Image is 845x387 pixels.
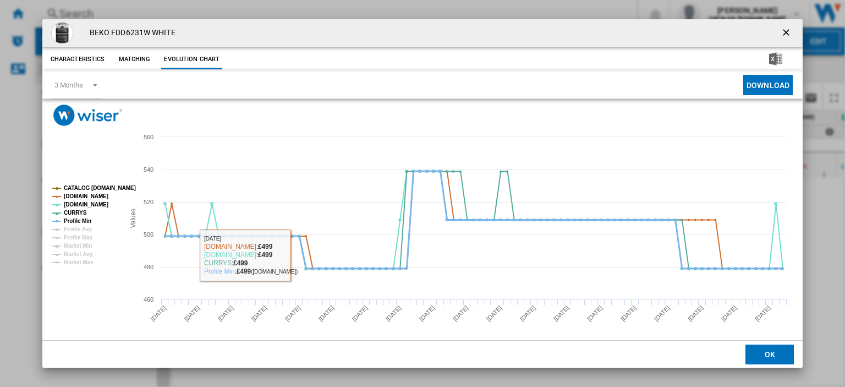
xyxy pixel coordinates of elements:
tspan: [DOMAIN_NAME] [64,201,108,208]
tspan: 500 [144,231,153,238]
tspan: [DATE] [283,304,301,323]
h4: BEKO FDD6231W WHITE [84,28,175,39]
tspan: [DATE] [687,304,705,323]
tspan: [DATE] [653,304,671,323]
tspan: Market Min [64,243,92,249]
button: Evolution chart [161,50,222,69]
button: Matching [110,50,158,69]
tspan: CURRYS [64,210,87,216]
tspan: Market Avg [64,251,92,257]
md-dialog: Product popup [42,19,803,368]
tspan: [DATE] [149,304,167,323]
tspan: [DATE] [586,304,604,323]
tspan: [DATE] [619,304,638,323]
tspan: Profile Min [64,218,91,224]
tspan: [DATE] [250,304,268,323]
button: Download [743,75,793,95]
tspan: 460 [144,296,153,303]
tspan: [DATE] [452,304,470,323]
tspan: Values [129,209,136,228]
tspan: [DOMAIN_NAME] [64,193,108,199]
button: OK [745,344,794,364]
img: excel-24x24.png [769,52,782,66]
tspan: Profile Max [64,235,93,241]
tspan: [DATE] [216,304,234,323]
img: 957d00da65c36e4f61ca20a1c7320021d7c00d55_1.jpg [51,22,73,44]
tspan: [DATE] [317,304,335,323]
tspan: Profile Avg [64,226,92,232]
tspan: [DATE] [720,304,738,323]
button: getI18NText('BUTTONS.CLOSE_DIALOG') [776,22,798,44]
div: 3 Months [54,81,83,89]
button: Download in Excel [751,50,800,69]
tspan: 480 [144,264,153,270]
tspan: [DATE] [418,304,436,323]
button: Characteristics [48,50,108,69]
tspan: [DATE] [754,304,772,323]
tspan: [DATE] [183,304,201,323]
tspan: 560 [144,134,153,140]
tspan: 520 [144,199,153,205]
tspan: [DATE] [384,304,402,323]
img: logo_wiser_300x94.png [53,105,122,126]
ng-md-icon: getI18NText('BUTTONS.CLOSE_DIALOG') [781,27,794,40]
tspan: [DATE] [350,304,369,323]
tspan: [DATE] [519,304,537,323]
tspan: Market Max [64,259,94,265]
tspan: CATALOG [DOMAIN_NAME] [64,185,136,191]
tspan: 540 [144,166,153,173]
tspan: [DATE] [485,304,503,323]
tspan: [DATE] [552,304,570,323]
